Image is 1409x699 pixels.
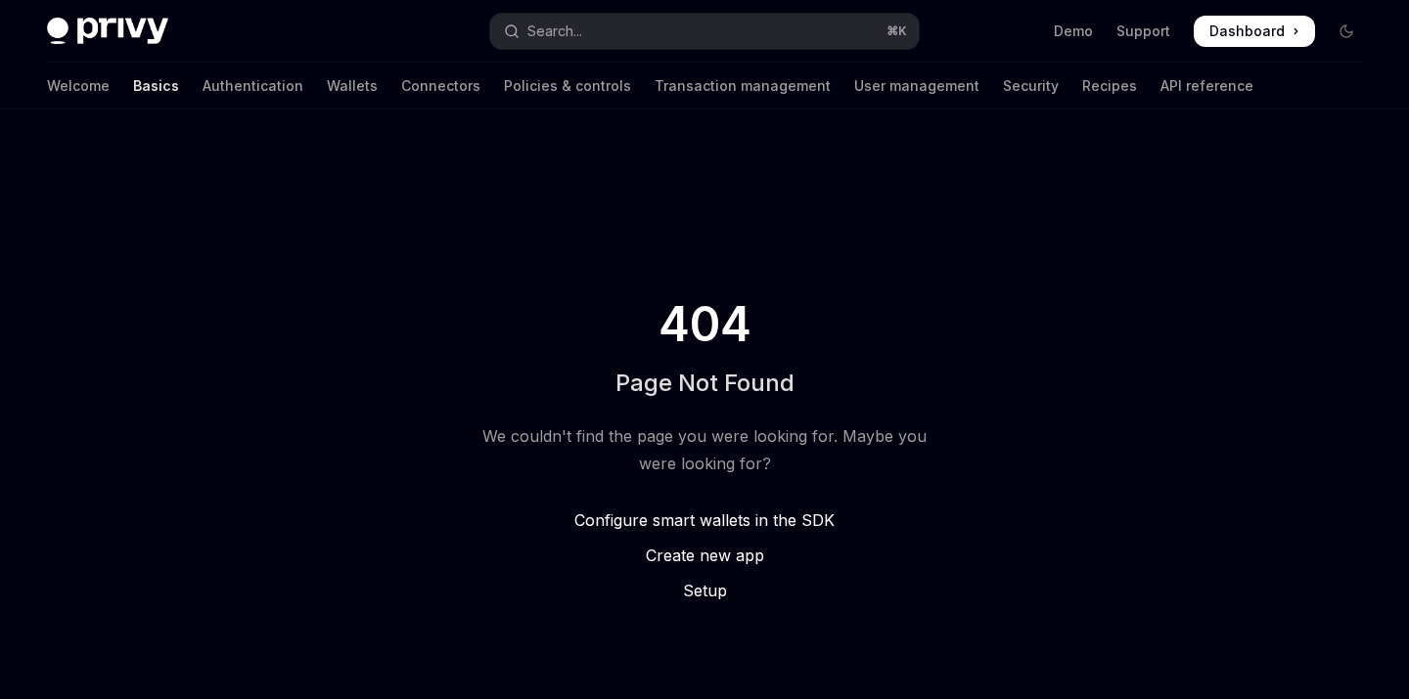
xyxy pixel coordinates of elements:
[47,18,168,45] img: dark logo
[854,63,979,109] a: User management
[203,63,303,109] a: Authentication
[655,63,831,109] a: Transaction management
[1003,63,1059,109] a: Security
[327,63,378,109] a: Wallets
[474,508,935,532] a: Configure smart wallets in the SDK
[133,63,179,109] a: Basics
[527,20,582,43] div: Search...
[504,63,631,109] a: Policies & controls
[401,63,480,109] a: Connectors
[1082,63,1137,109] a: Recipes
[490,14,918,49] button: Open search
[574,510,835,530] span: Configure smart wallets in the SDK
[474,422,935,477] div: We couldn't find the page you were looking for. Maybe you were looking for?
[1331,16,1362,47] button: Toggle dark mode
[1054,22,1093,41] a: Demo
[474,544,935,567] a: Create new app
[886,23,907,39] span: ⌘ K
[646,546,764,565] span: Create new app
[1160,63,1253,109] a: API reference
[1194,16,1315,47] a: Dashboard
[47,63,110,109] a: Welcome
[474,579,935,602] a: Setup
[615,368,795,399] h1: Page Not Found
[1209,22,1285,41] span: Dashboard
[655,297,755,352] span: 404
[683,581,727,600] span: Setup
[1116,22,1170,41] a: Support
